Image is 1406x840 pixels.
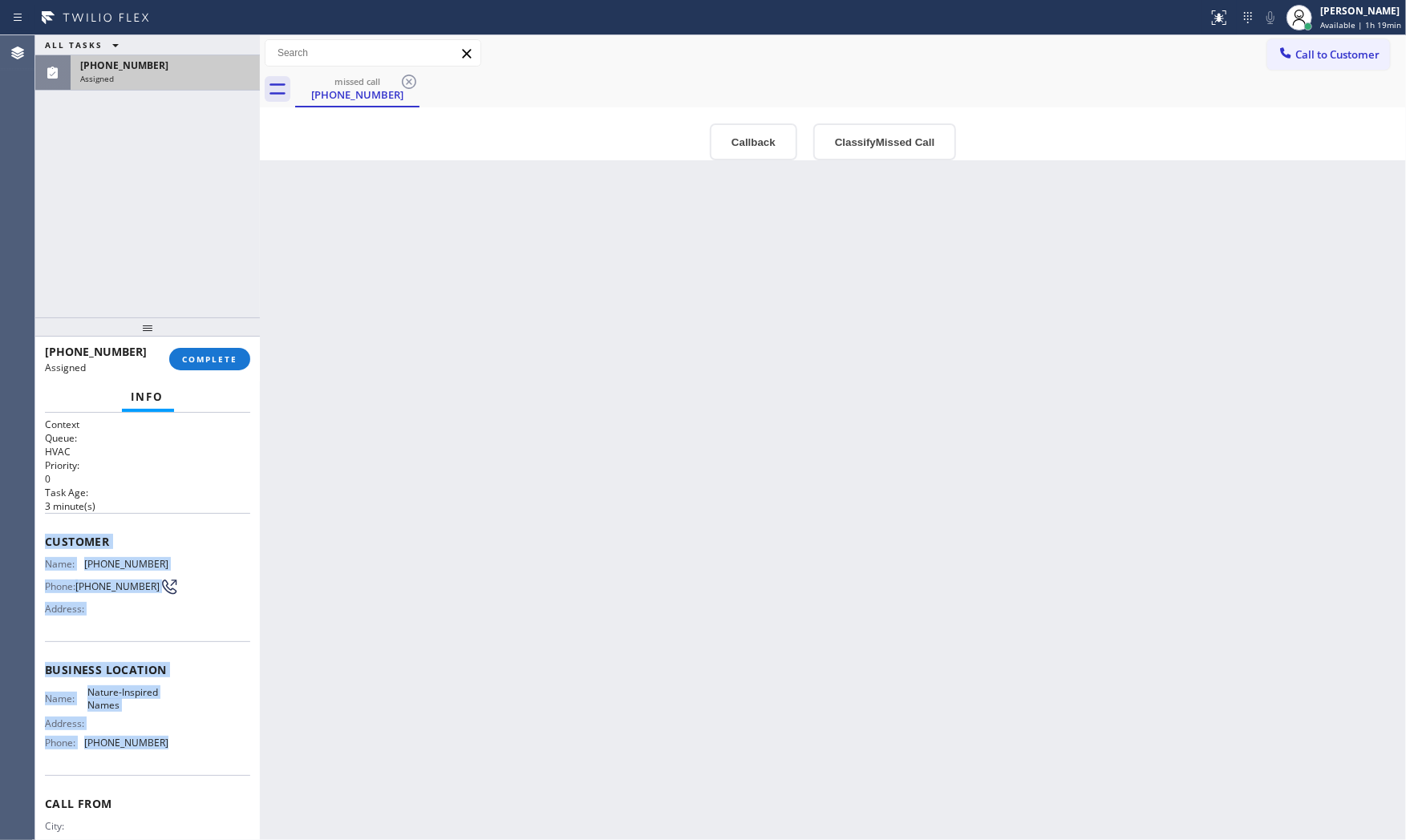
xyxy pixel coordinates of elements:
span: COMPLETE [182,353,237,365]
div: [PHONE_NUMBER] [297,87,418,102]
span: Address: [45,603,87,615]
h2: Task Age: [45,486,250,499]
button: Mute [1259,6,1282,29]
span: Name: [45,558,84,570]
span: [PHONE_NUMBER] [84,558,168,570]
span: Address: [45,717,87,729]
button: Info [122,382,174,413]
span: Call From [45,796,250,811]
span: Phone: [45,580,75,592]
button: ClassifyMissed Call [813,123,956,160]
span: [PHONE_NUMBER] [45,344,147,359]
h2: Priority: [45,458,250,472]
span: Nature-Inspired Names [87,686,168,711]
span: Assigned [45,361,86,374]
p: 3 minute(s) [45,499,250,513]
span: Business location [45,662,250,677]
span: [PHONE_NUMBER] [80,59,168,72]
span: Available | 1h 19min [1320,19,1401,30]
span: [PHONE_NUMBER] [75,580,160,592]
button: COMPLETE [169,348,250,370]
div: (863) 218-7849 [297,71,418,106]
span: ALL TASKS [45,39,103,50]
h2: Queue: [45,431,250,445]
input: Search [265,40,480,66]
span: [PHONE_NUMBER] [84,737,168,749]
span: Assigned [80,73,114,84]
button: Callback [710,123,797,160]
p: 0 [45,472,250,486]
div: missed call [297,75,418,87]
p: HVAC [45,445,250,458]
div: [PERSON_NAME] [1320,4,1401,18]
span: Info [132,390,164,404]
span: City: [45,820,87,832]
span: Phone: [45,737,84,749]
button: ALL TASKS [35,35,135,55]
span: Customer [45,534,250,549]
span: Call to Customer [1295,47,1380,62]
button: Call to Customer [1267,39,1390,70]
h1: Context [45,418,250,431]
span: Name: [45,693,87,705]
